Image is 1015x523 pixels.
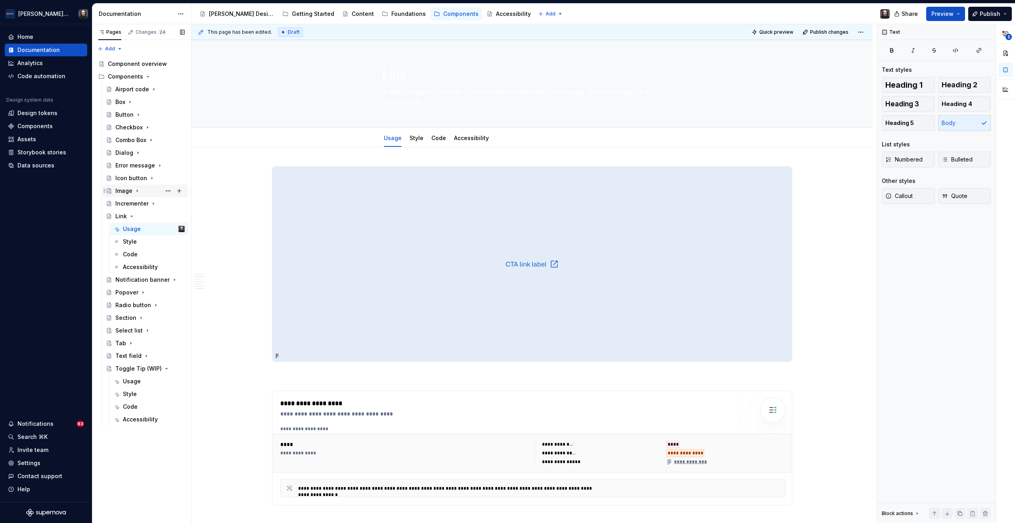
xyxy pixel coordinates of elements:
div: Components [443,10,479,18]
div: [PERSON_NAME] Design [209,10,274,18]
div: Radio button [115,301,151,309]
div: Code [123,250,138,258]
div: Style [123,238,137,246]
div: Assets [17,135,36,143]
div: Settings [17,459,40,467]
a: Code [110,248,188,261]
div: Accessibility [451,129,492,146]
button: Publish changes [800,27,852,38]
a: Content [339,8,377,20]
a: Combo Box [103,134,188,146]
div: Block actions [882,508,920,519]
a: Accessibility [110,261,188,273]
span: Heading 1 [885,81,923,89]
a: Analytics [5,57,87,69]
a: Component overview [95,58,188,70]
span: Add [105,46,115,52]
div: Combo Box [115,136,146,144]
a: Accessibility [110,413,188,426]
img: Teunis Vorsteveld [880,9,890,19]
div: Usage [381,129,405,146]
div: Pages [98,29,121,35]
div: Popover [115,288,138,296]
div: Getting Started [292,10,334,18]
div: Components [17,122,53,130]
a: Select list [103,324,188,337]
button: Add [536,8,565,19]
span: Heading 2 [942,81,977,89]
span: Heading 5 [885,119,914,127]
a: Usage [110,375,188,388]
span: Draft [288,29,300,35]
button: Heading 4 [938,96,991,112]
a: Code automation [5,70,87,83]
div: [PERSON_NAME] Airlines [18,10,69,18]
a: Style [110,388,188,400]
div: Notification banner [115,276,170,284]
div: Help [17,485,30,493]
textarea: Link [381,65,680,85]
div: Image [115,187,132,195]
a: Getting Started [279,8,337,20]
div: Components [108,73,143,81]
div: Box [115,98,125,106]
a: Code [110,400,188,413]
a: Image [103,185,188,197]
a: Incrementer [103,197,188,210]
img: Teunis Vorsteveld [178,226,185,232]
div: Toggle Tip (WIP) [115,365,162,373]
a: Foundations [379,8,429,20]
div: Invite team [17,446,48,454]
span: Publish [980,10,1000,18]
a: Usage [384,135,402,141]
a: Supernova Logo [26,509,66,517]
a: Invite team [5,444,87,456]
a: Documentation [5,44,87,56]
span: Heading 4 [942,100,972,108]
button: Quick preview [749,27,797,38]
div: Components [95,70,188,83]
span: 24 [158,29,167,35]
div: Analytics [17,59,43,67]
div: Checkbox [115,123,143,131]
button: Callout [882,188,935,204]
div: Incrementer [115,200,149,208]
span: Preview [931,10,954,18]
div: Page tree [95,58,188,426]
textarea: A link navigates users to a new location within the same page, another page, or an external site. [381,86,680,108]
a: Popover [103,286,188,299]
div: Select list [115,327,143,335]
a: Tab [103,337,188,350]
span: Bulleted [942,156,973,163]
a: Checkbox [103,121,188,134]
span: Callout [885,192,913,200]
a: Toggle Tip (WIP) [103,362,188,375]
div: Accessibility [123,415,158,423]
a: Button [103,108,188,121]
div: Data sources [17,162,54,169]
div: Link [115,212,127,220]
div: Dialog [115,149,133,157]
a: Notification banner [103,273,188,286]
div: Block actions [882,510,913,517]
button: [PERSON_NAME] AirlinesTeunis Vorsteveld [2,5,90,22]
a: Link [103,210,188,223]
button: Search ⌘K [5,431,87,443]
button: Heading 2 [938,77,991,93]
span: 93 [77,421,84,427]
button: Preview [926,7,965,21]
button: Share [890,7,923,21]
div: Section [115,314,136,322]
div: Documentation [99,10,174,18]
div: Text field [115,352,142,360]
div: Airport code [115,85,149,93]
a: UsageTeunis Vorsteveld [110,223,188,235]
span: 5 [1005,34,1012,40]
div: Style [123,390,137,398]
div: Documentation [17,46,60,54]
div: Search ⌘K [17,433,48,441]
span: Quote [942,192,967,200]
span: Quick preview [759,29,793,35]
span: Add [546,11,555,17]
div: Error message [115,162,155,169]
